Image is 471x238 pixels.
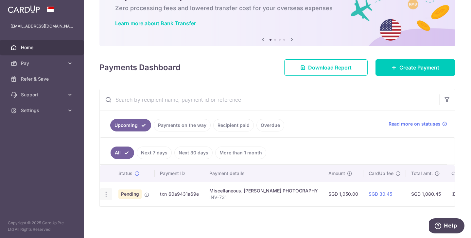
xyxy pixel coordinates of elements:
img: CardUp [8,5,40,13]
th: Payment details [204,165,323,182]
span: Amount [328,170,345,177]
span: Pending [118,189,142,199]
a: Next 30 days [174,147,213,159]
iframe: Opens a widget where you can find more information [429,218,464,235]
p: [EMAIL_ADDRESS][DOMAIN_NAME] [10,23,73,30]
span: Settings [21,107,64,114]
span: Total amt. [411,170,433,177]
h4: Payments Dashboard [99,62,181,73]
p: INV-731 [209,194,318,201]
a: More than 1 month [215,147,266,159]
a: Upcoming [110,119,151,131]
a: Download Report [284,59,368,76]
a: All [111,147,134,159]
td: SGD 1,050.00 [323,182,363,206]
span: Status [118,170,132,177]
a: Recipient paid [213,119,254,131]
h6: Zero processing fees and lowered transfer cost for your overseas expenses [115,4,440,12]
a: Overdue [256,119,284,131]
span: Read more on statuses [389,121,441,127]
a: Create Payment [375,59,455,76]
div: Miscellaneous. [PERSON_NAME] PHOTOGRAPHY [209,188,318,194]
a: Next 7 days [137,147,172,159]
span: Home [21,44,64,51]
td: txn_60a9431a69e [155,182,204,206]
span: Pay [21,60,64,67]
a: Read more on statuses [389,121,447,127]
a: Payments on the way [154,119,211,131]
span: Support [21,91,64,98]
a: SGD 30.45 [369,191,392,197]
input: Search by recipient name, payment id or reference [100,89,439,110]
span: Refer & Save [21,76,64,82]
a: Learn more about Bank Transfer [115,20,196,27]
td: SGD 1,080.45 [406,182,446,206]
span: Download Report [308,64,352,71]
th: Payment ID [155,165,204,182]
span: Create Payment [399,64,439,71]
span: CardUp fee [369,170,393,177]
